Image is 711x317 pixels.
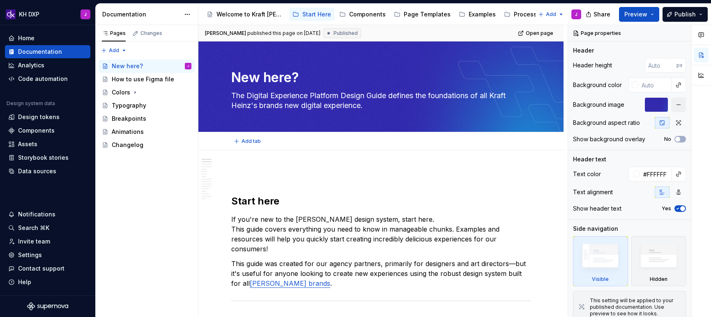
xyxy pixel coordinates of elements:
div: Background aspect ratio [573,119,640,127]
a: Examples [456,8,499,21]
div: Animations [112,128,144,136]
div: Page tree [203,6,534,23]
a: Page Templates [391,8,454,21]
h2: Start here [231,195,531,208]
span: Share [594,10,610,18]
button: Add [99,45,129,56]
a: Breakpoints [99,112,195,125]
span: Open page [526,30,553,37]
a: Assets [5,138,90,151]
div: This setting will be applied to your published documentation. Use preview to see how it looks. [590,297,681,317]
button: Help [5,276,90,289]
div: Components [349,10,386,18]
a: Welcome to Kraft [PERSON_NAME] [203,8,288,21]
span: Published [334,30,358,37]
div: Documentation [102,10,180,18]
button: KH DXPJ [2,5,94,23]
button: Search ⌘K [5,221,90,234]
button: Add [536,9,566,20]
a: Open page [515,28,557,39]
a: Process & Deliverables [501,8,584,21]
div: New here? [112,62,143,70]
button: Notifications [5,208,90,221]
div: Visible [592,276,609,283]
div: Header text [573,155,606,163]
a: Data sources [5,165,90,178]
div: Background image [573,101,624,109]
div: Page Templates [404,10,451,18]
div: Home [18,34,35,42]
p: This guide was created for our agency partners, primarily for designers and art directors—but it'... [231,259,531,288]
span: Add tab [242,138,261,145]
div: Notifications [18,210,55,218]
a: Code automation [5,72,90,85]
div: Page tree [99,60,195,152]
a: Invite team [5,235,90,248]
button: Add tab [231,136,265,147]
div: KH DXP [19,10,39,18]
a: Design tokens [5,110,90,124]
div: How to use Figma file [112,75,174,83]
a: Settings [5,248,90,262]
div: J [187,62,189,70]
div: Welcome to Kraft [PERSON_NAME] [216,10,284,18]
button: Preview [619,7,659,22]
span: Preview [624,10,647,18]
div: Process & Deliverables [514,10,580,18]
div: published this page on [DATE] [247,30,320,37]
span: Publish [674,10,696,18]
div: Examples [469,10,496,18]
a: New here?J [99,60,195,73]
a: Start Here [289,8,334,21]
label: Yes [662,205,671,212]
div: Contact support [18,264,64,273]
div: Typography [112,101,146,110]
div: J [575,11,578,18]
a: Components [5,124,90,137]
div: Assets [18,140,37,148]
div: Start Here [302,10,331,18]
img: 0784b2da-6f85-42e6-8793-4468946223dc.png [6,9,16,19]
div: Visible [573,236,628,286]
span: Add [546,11,556,18]
div: Code automation [18,75,68,83]
div: Settings [18,251,42,259]
label: No [664,136,671,142]
a: Home [5,32,90,45]
div: Search ⌘K [18,224,49,232]
div: Text alignment [573,188,613,196]
div: Header [573,46,594,55]
input: Auto [640,167,672,181]
input: Auto [638,78,672,92]
div: Breakpoints [112,115,146,123]
div: Show background overlay [573,135,645,143]
textarea: New here? [230,68,529,87]
div: Text color [573,170,601,178]
a: Colors [99,86,195,99]
p: px [676,62,683,69]
div: Colors [112,88,130,96]
a: Changelog [99,138,195,152]
a: Components [336,8,389,21]
div: Side navigation [573,225,618,233]
div: Background color [573,81,622,89]
div: Components [18,126,55,135]
textarea: The Digital Experience Platform Design Guide defines the foundations of all Kraft Heinz's brands ... [230,89,529,112]
div: Analytics [18,61,44,69]
span: Add [109,47,119,54]
div: Header height [573,61,612,69]
a: Analytics [5,59,90,72]
a: [PERSON_NAME] brands [250,279,330,287]
svg: Supernova Logo [27,302,68,310]
input: Auto [645,58,676,73]
div: Invite team [18,237,50,246]
a: Storybook stories [5,151,90,164]
button: Share [582,7,616,22]
div: Storybook stories [18,154,69,162]
p: If you're new to the [PERSON_NAME] design system, start here. This guide covers everything you ne... [231,214,531,254]
a: Documentation [5,45,90,58]
a: How to use Figma file [99,73,195,86]
button: Contact support [5,262,90,275]
div: Changelog [112,141,143,149]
